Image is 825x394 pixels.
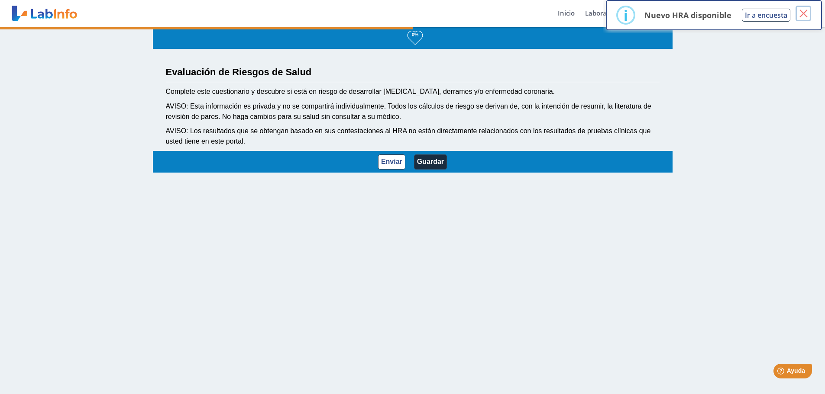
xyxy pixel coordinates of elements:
[796,6,811,21] button: Close this dialog
[378,154,405,170] button: Enviar
[166,67,660,77] h3: Evaluación de Riesgos de Salud
[166,86,660,97] div: Complete este cuestionario y descubre si está en riesgo de desarrollar [MEDICAL_DATA], derrames y...
[624,7,628,23] div: i
[166,101,660,122] div: AVISO: Esta información es privada y no se compartirá individualmente. Todos los cálculos de ries...
[166,126,660,147] div: AVISO: Los resultados que se obtengan basado en sus contestaciones al HRA no están directamente r...
[644,10,731,20] p: Nuevo HRA disponible
[742,9,790,22] button: Ir a encuesta
[748,360,815,384] iframe: Help widget launcher
[414,154,447,170] button: Guardar
[408,29,423,40] h3: 0%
